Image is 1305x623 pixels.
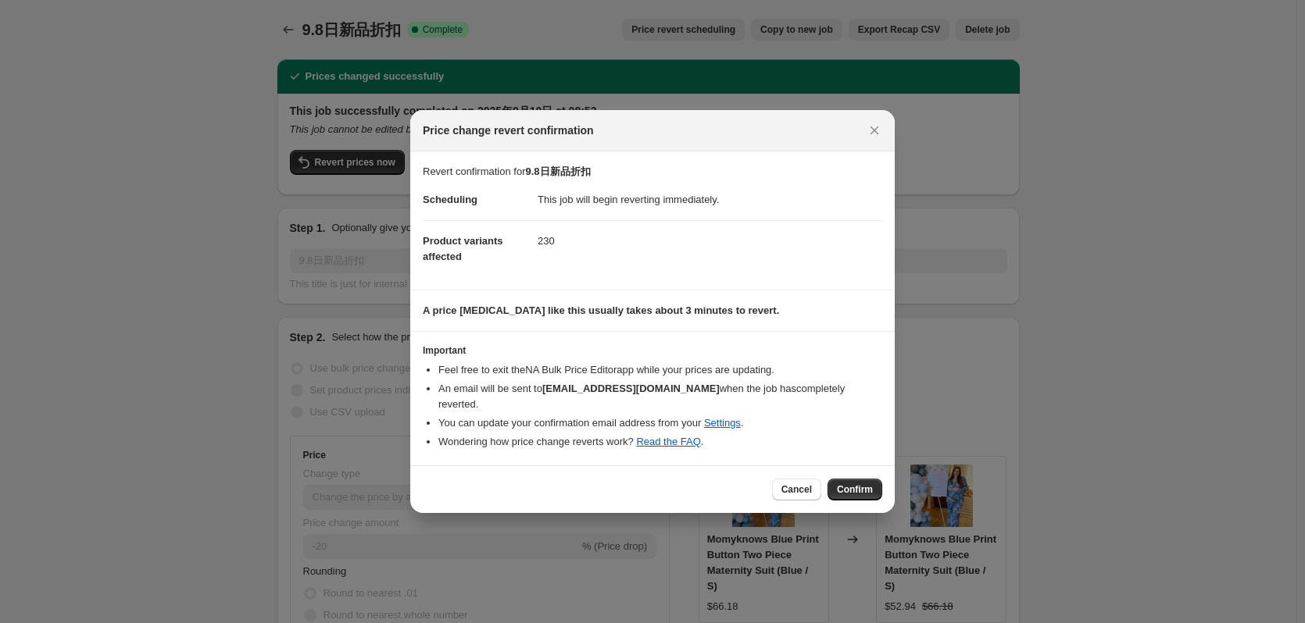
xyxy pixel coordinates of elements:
[704,417,741,429] a: Settings
[863,119,885,141] button: Close
[423,344,882,357] h3: Important
[828,479,882,500] button: Confirm
[438,434,882,450] li: Wondering how price change reverts work? .
[538,180,882,220] dd: This job will begin reverting immediately.
[526,166,591,177] b: 9.8日新品折扣
[538,220,882,262] dd: 230
[781,483,812,496] span: Cancel
[837,483,873,496] span: Confirm
[423,304,779,316] b: A price [MEDICAL_DATA] like this usually takes about 3 minutes to revert.
[772,479,821,500] button: Cancel
[542,383,720,394] b: [EMAIL_ADDRESS][DOMAIN_NAME]
[423,123,594,138] span: Price change revert confirmation
[423,164,882,180] p: Revert confirmation for
[438,381,882,412] li: An email will be sent to when the job has completely reverted .
[636,436,700,447] a: Read the FAQ
[438,362,882,378] li: Feel free to exit the NA Bulk Price Editor app while your prices are updating.
[438,415,882,431] li: You can update your confirmation email address from your .
[423,194,477,205] span: Scheduling
[423,235,503,262] span: Product variants affected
